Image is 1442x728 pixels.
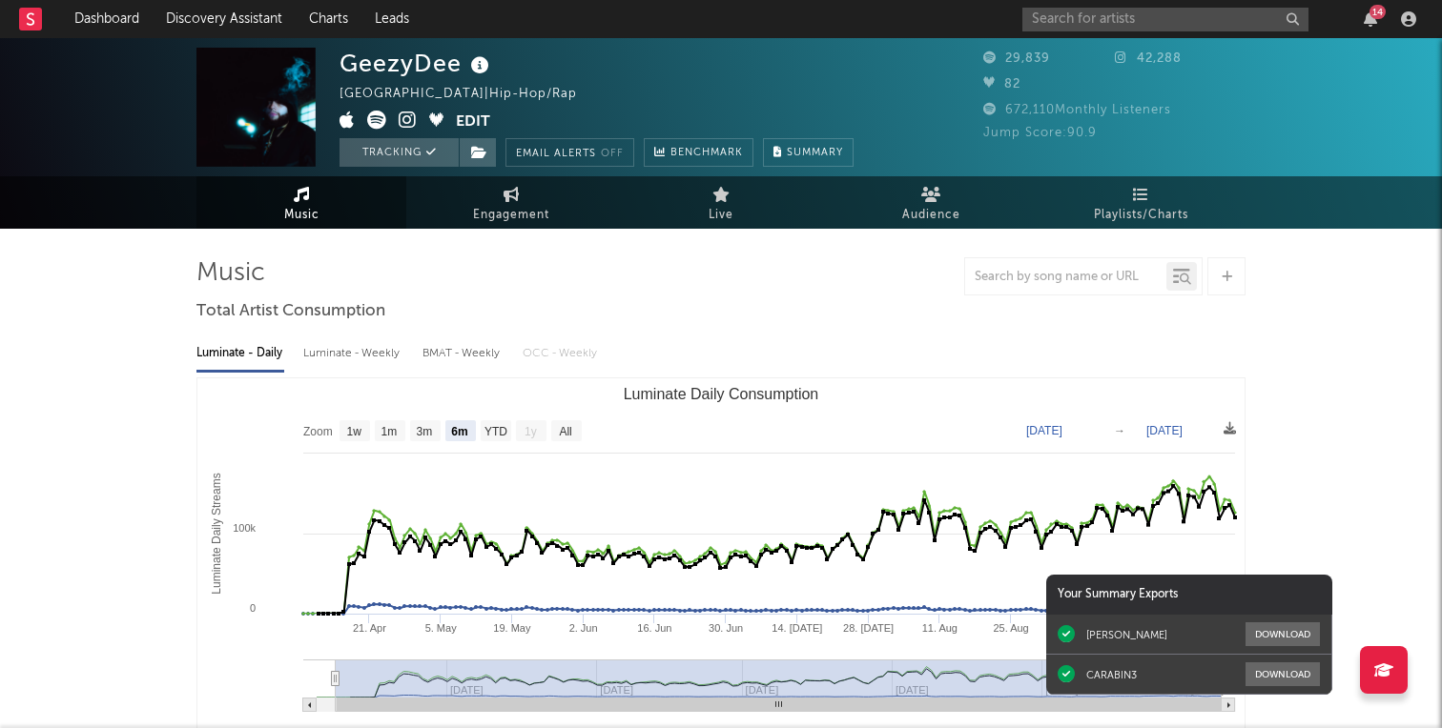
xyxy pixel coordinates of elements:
[983,78,1020,91] span: 82
[422,337,504,370] div: BMAT - Weekly
[637,622,671,634] text: 16. Jun
[196,337,284,370] div: Luminate - Daily
[210,473,223,594] text: Luminate Daily Streams
[1046,575,1332,615] div: Your Summary Exports
[983,127,1097,139] span: Jump Score: 90.9
[484,425,507,438] text: YTD
[922,622,958,634] text: 11. Aug
[709,204,733,227] span: Live
[473,204,549,227] span: Engagement
[425,622,458,634] text: 5. May
[763,138,854,167] button: Summary
[569,622,598,634] text: 2. Jun
[1022,8,1308,31] input: Search for artists
[340,83,599,106] div: [GEOGRAPHIC_DATA] | Hip-Hop/Rap
[1114,424,1125,437] text: →
[1246,662,1320,686] button: Download
[451,425,467,438] text: 6m
[340,48,494,79] div: GeezyDee
[1146,424,1183,437] text: [DATE]
[1370,5,1386,19] div: 14
[1246,622,1320,646] button: Download
[406,176,616,229] a: Engagement
[347,425,362,438] text: 1w
[1036,176,1246,229] a: Playlists/Charts
[965,270,1166,285] input: Search by song name or URL
[772,622,822,634] text: 14. [DATE]
[616,176,826,229] a: Live
[826,176,1036,229] a: Audience
[381,425,398,438] text: 1m
[843,622,894,634] text: 28. [DATE]
[417,425,433,438] text: 3m
[353,622,386,634] text: 21. Apr
[1086,668,1137,681] div: CARABIN3
[787,148,843,158] span: Summary
[1094,204,1188,227] span: Playlists/Charts
[670,142,743,165] span: Benchmark
[493,622,531,634] text: 19. May
[902,204,960,227] span: Audience
[983,104,1171,116] span: 672,110 Monthly Listeners
[993,622,1028,634] text: 25. Aug
[340,138,459,167] button: Tracking
[196,176,406,229] a: Music
[983,52,1050,65] span: 29,839
[1026,424,1062,437] text: [DATE]
[250,602,256,614] text: 0
[525,425,537,438] text: 1y
[233,522,256,534] text: 100k
[1086,628,1167,641] div: [PERSON_NAME]
[1115,52,1182,65] span: 42,288
[601,149,624,159] em: Off
[559,425,571,438] text: All
[303,425,333,438] text: Zoom
[505,138,634,167] button: Email AlertsOff
[709,622,743,634] text: 30. Jun
[624,386,819,402] text: Luminate Daily Consumption
[1364,11,1377,27] button: 14
[284,204,319,227] span: Music
[644,138,753,167] a: Benchmark
[456,111,490,134] button: Edit
[196,300,385,323] span: Total Artist Consumption
[303,337,403,370] div: Luminate - Weekly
